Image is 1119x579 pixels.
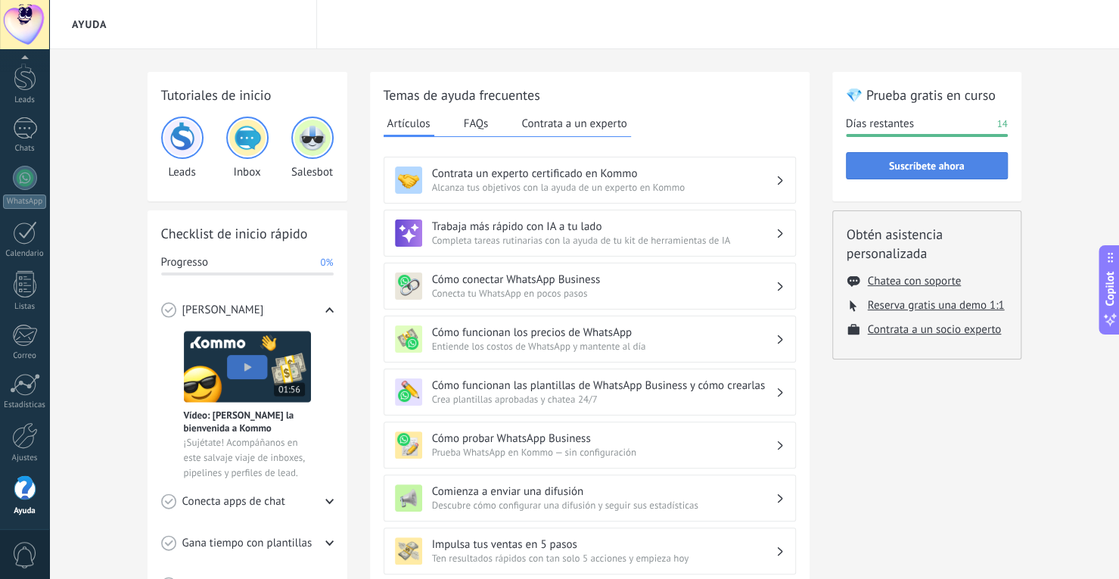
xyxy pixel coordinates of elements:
[3,144,47,154] div: Chats
[847,225,1007,263] h2: Obtén asistencia personalizada
[460,112,493,135] button: FAQs
[184,435,311,481] span: ¡Sujétate! Acompáñanos en este salvaje viaje de inboxes, pipelines y perfiles de lead.
[161,224,334,243] h2: Checklist de inicio rápido
[3,302,47,312] div: Listas
[432,393,776,406] span: Crea plantillas aprobadas y chatea 24/7
[868,274,961,288] button: Chatea con soporte
[182,536,312,551] span: Gana tiempo con plantillas
[3,453,47,463] div: Ajustes
[432,552,776,565] span: Ten resultados rápidos con tan solo 5 acciones y empieza hoy
[184,331,311,403] img: Meet video
[291,117,334,179] div: Salesbot
[161,86,334,104] h2: Tutoriales de inicio
[3,400,47,410] div: Estadísticas
[518,112,630,135] button: Contrata a un experto
[226,117,269,179] div: Inbox
[846,86,1008,104] h2: 💎 Prueba gratis en curso
[432,431,776,446] h3: Cómo probar WhatsApp Business
[432,340,776,353] span: Entiende los costos de WhatsApp y mantente al día
[384,86,796,104] h2: Temas de ayuda frecuentes
[432,484,776,499] h3: Comienza a enviar una difusión
[3,195,46,209] div: WhatsApp
[3,249,47,259] div: Calendario
[182,303,264,318] span: [PERSON_NAME]
[1102,271,1117,306] span: Copilot
[184,409,311,434] span: Vídeo: [PERSON_NAME] la bienvenida a Kommo
[3,351,47,361] div: Correo
[432,378,776,393] h3: Cómo funcionan las plantillas de WhatsApp Business y cómo crearlas
[868,298,1005,313] button: Reserva gratis una demo 1:1
[432,167,776,181] h3: Contrata un experto certificado en Kommo
[161,255,208,270] span: Progresso
[432,219,776,234] h3: Trabaja más rápido con IA a tu lado
[3,506,47,516] div: Ayuda
[432,499,776,512] span: Descubre cómo configurar una difusión y seguir sus estadísticas
[846,152,1008,179] button: Suscríbete ahora
[432,325,776,340] h3: Cómo funcionan los precios de WhatsApp
[3,95,47,105] div: Leads
[432,272,776,287] h3: Cómo conectar WhatsApp Business
[384,112,434,137] button: Artículos
[432,234,776,247] span: Completa tareas rutinarias con la ayuda de tu kit de herramientas de IA
[432,287,776,300] span: Conecta tu WhatsApp en pocos pasos
[889,160,965,171] span: Suscríbete ahora
[320,255,333,270] span: 0%
[996,117,1007,132] span: 14
[161,117,204,179] div: Leads
[432,181,776,194] span: Alcanza tus objetivos con la ayuda de un experto en Kommo
[432,537,776,552] h3: Impulsa tus ventas en 5 pasos
[432,446,776,459] span: Prueba WhatsApp en Kommo — sin configuración
[868,322,1002,337] button: Contrata a un socio experto
[182,494,285,509] span: Conecta apps de chat
[846,117,914,132] span: Días restantes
